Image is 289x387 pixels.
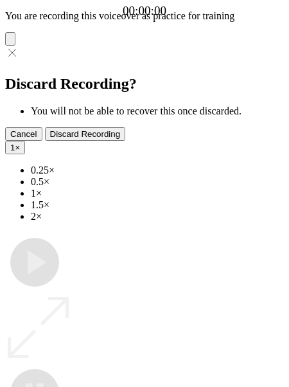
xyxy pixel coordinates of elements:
a: 00:00:00 [123,4,166,18]
p: You are recording this voiceover as practice for training [5,10,284,22]
li: 0.5× [31,176,284,188]
li: 1.5× [31,199,284,211]
button: Discard Recording [45,127,126,141]
li: 2× [31,211,284,222]
h2: Discard Recording? [5,75,284,93]
button: Cancel [5,127,42,141]
li: You will not be able to recover this once discarded. [31,105,284,117]
li: 1× [31,188,284,199]
span: 1 [10,143,15,152]
li: 0.25× [31,165,284,176]
button: 1× [5,141,25,154]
